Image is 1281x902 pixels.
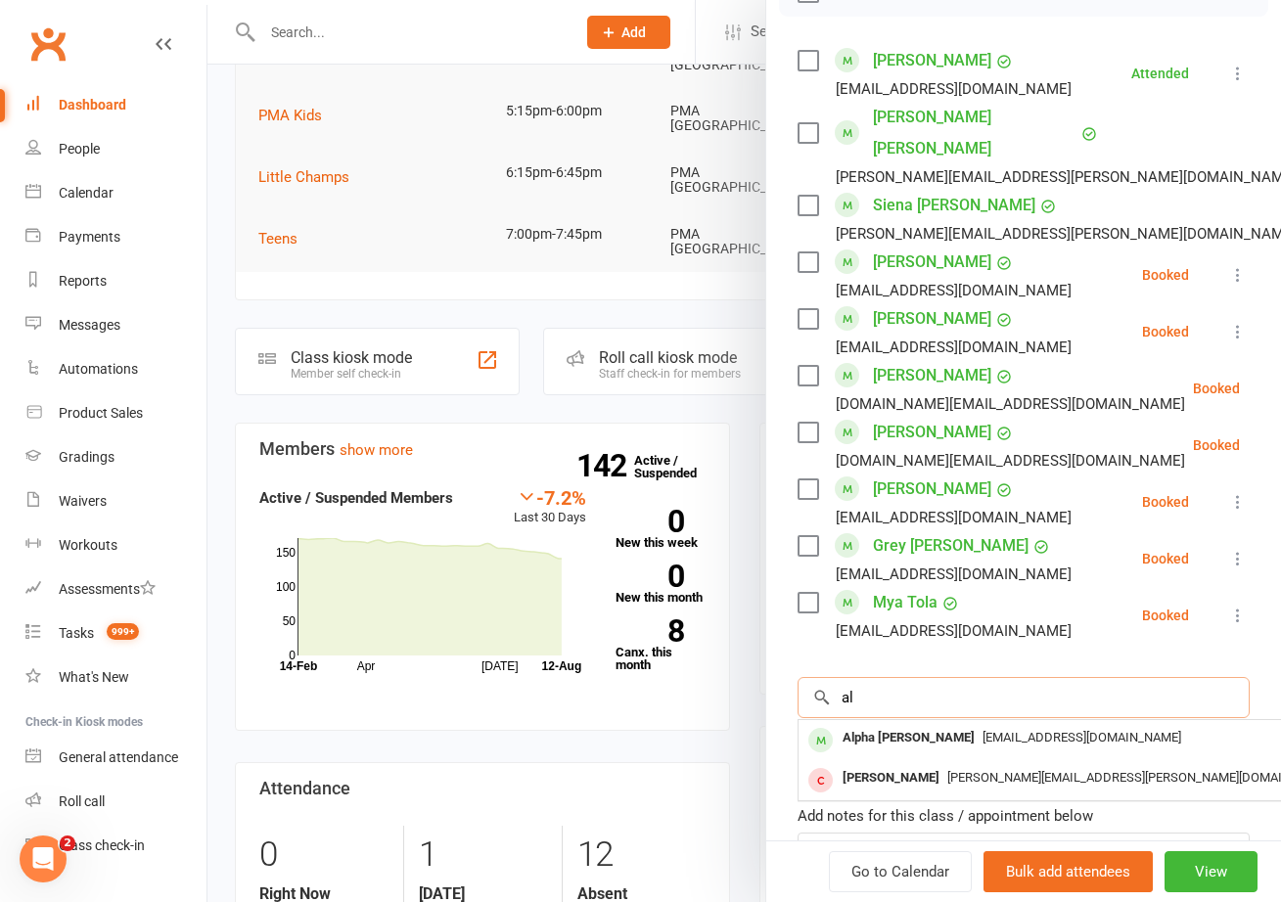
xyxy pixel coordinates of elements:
div: Add notes for this class / appointment below [798,804,1250,828]
span: 2 [60,835,75,851]
a: Reports [25,259,206,303]
div: Booked [1142,609,1189,622]
div: Booked [1142,268,1189,282]
div: Attended [1131,67,1189,80]
div: Alpha [PERSON_NAME] [835,724,983,752]
div: Booked [1193,438,1240,452]
input: Search to add attendees [798,677,1250,718]
div: Booked [1193,382,1240,395]
div: [EMAIL_ADDRESS][DOMAIN_NAME] [836,278,1072,303]
div: Dashboard [59,97,126,113]
div: What's New [59,669,129,685]
div: [DOMAIN_NAME][EMAIL_ADDRESS][DOMAIN_NAME] [836,391,1185,417]
a: Assessments [25,567,206,611]
a: Gradings [25,435,206,479]
a: Workouts [25,523,206,567]
div: [EMAIL_ADDRESS][DOMAIN_NAME] [836,335,1072,360]
div: Assessments [59,581,156,597]
a: [PERSON_NAME] [873,474,991,505]
a: Tasks 999+ [25,611,206,655]
div: Gradings [59,449,114,465]
a: [PERSON_NAME] [PERSON_NAME] [873,102,1076,164]
div: Calendar [59,185,114,201]
a: Grey [PERSON_NAME] [873,530,1029,562]
a: [PERSON_NAME] [873,247,991,278]
div: [EMAIL_ADDRESS][DOMAIN_NAME] [836,618,1072,644]
a: [PERSON_NAME] [873,360,991,391]
div: member [808,768,833,792]
a: Messages [25,303,206,347]
a: Clubworx [23,20,72,68]
a: Payments [25,215,206,259]
a: Go to Calendar [829,851,972,892]
div: [DOMAIN_NAME][EMAIL_ADDRESS][DOMAIN_NAME] [836,448,1185,474]
a: General attendance kiosk mode [25,736,206,780]
div: Booked [1142,325,1189,338]
div: [EMAIL_ADDRESS][DOMAIN_NAME] [836,562,1072,587]
div: member [808,728,833,752]
div: [EMAIL_ADDRESS][DOMAIN_NAME] [836,76,1072,102]
a: Class kiosk mode [25,824,206,868]
iframe: Intercom live chat [20,835,67,882]
div: Messages [59,317,120,333]
span: [EMAIL_ADDRESS][DOMAIN_NAME] [983,730,1181,744]
a: What's New [25,655,206,699]
a: People [25,127,206,171]
div: Reports [59,273,107,289]
a: [PERSON_NAME] [873,45,991,76]
div: Workouts [59,537,117,553]
button: View [1165,851,1258,892]
a: [PERSON_NAME] [873,417,991,448]
div: People [59,141,100,157]
div: Product Sales [59,405,143,421]
a: Siena [PERSON_NAME] [873,190,1035,221]
a: Dashboard [25,83,206,127]
div: Roll call [59,793,105,809]
div: [EMAIL_ADDRESS][DOMAIN_NAME] [836,505,1072,530]
a: Automations [25,347,206,391]
a: Roll call [25,780,206,824]
div: Class check-in [59,837,145,853]
a: Calendar [25,171,206,215]
a: Mya Tola [873,587,938,618]
a: [PERSON_NAME] [873,303,991,335]
div: General attendance [59,749,178,765]
div: Waivers [59,493,107,509]
div: Payments [59,229,120,245]
div: Booked [1142,495,1189,509]
div: Automations [59,361,138,377]
div: Tasks [59,625,94,641]
div: [PERSON_NAME] [835,764,947,792]
a: Waivers [25,479,206,523]
div: Booked [1142,552,1189,565]
span: 999+ [107,623,139,640]
a: Product Sales [25,391,206,435]
button: Bulk add attendees [984,851,1153,892]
